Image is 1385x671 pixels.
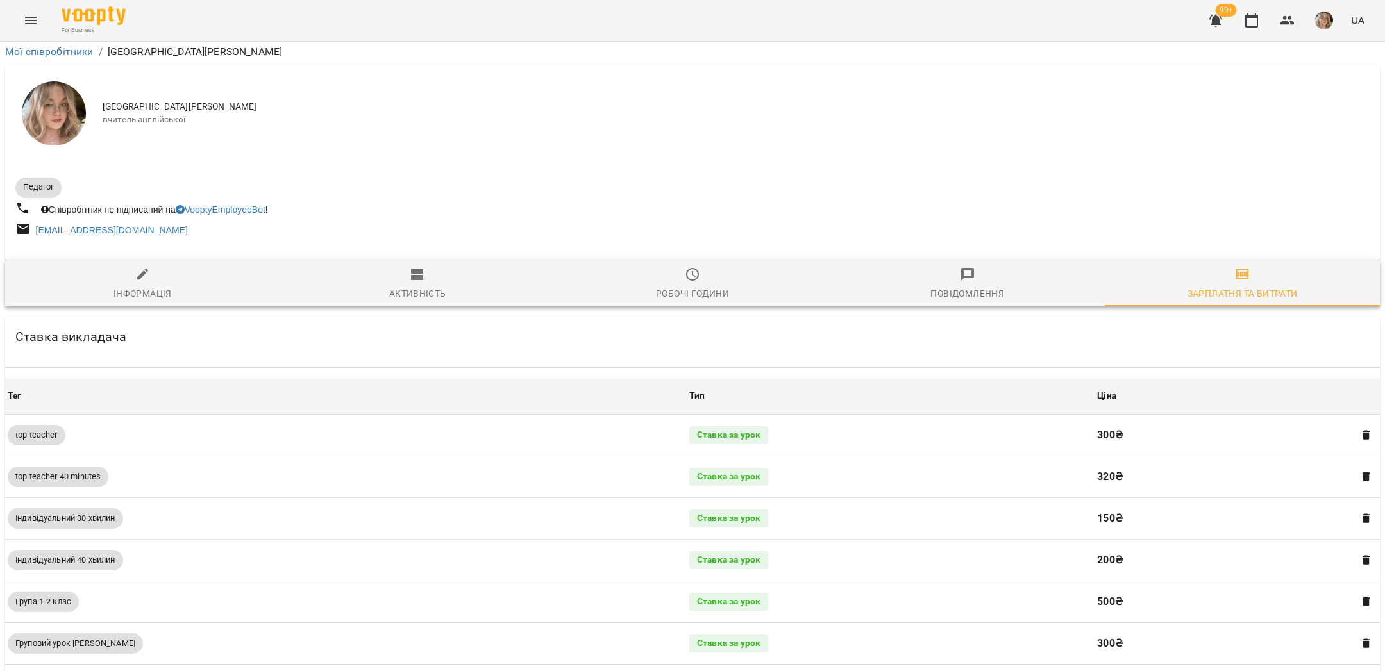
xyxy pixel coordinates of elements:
span: Індивідуальний 30 хвилин [8,513,123,524]
div: Ставка за урок [689,593,768,611]
p: 200 ₴ [1097,552,1349,568]
span: Індивідуальний 40 хвилин [8,554,123,566]
button: Видалити [1358,593,1375,610]
img: Ірина Кінах [22,81,86,145]
nav: breadcrumb [5,44,1380,60]
span: top teacher [8,429,65,441]
p: 500 ₴ [1097,594,1349,609]
div: Ставка за урок [689,426,768,444]
a: VooptyEmployeeBot [176,204,265,215]
span: For Business [62,26,126,35]
span: top teacher 40 minutes [8,471,108,483]
th: Ціна [1095,378,1380,414]
span: UA [1351,13,1364,27]
span: вчитель англійської [103,113,1370,126]
span: Педагог [15,181,62,193]
div: Ставка за урок [689,468,768,486]
a: [EMAIL_ADDRESS][DOMAIN_NAME] [36,225,188,235]
div: Інформація [113,286,172,301]
div: Ставка за урок [689,634,768,652]
button: UA [1346,8,1370,32]
div: Активність [389,286,446,301]
div: Робочі години [656,286,729,301]
a: Мої співробітники [5,46,94,58]
img: 96e0e92443e67f284b11d2ea48a6c5b1.jpg [1315,12,1333,29]
th: Тип [687,378,1095,414]
div: Ставка за урок [689,509,768,527]
p: 150 ₴ [1097,511,1349,526]
button: Видалити [1358,468,1375,485]
span: Груповий урок [PERSON_NAME] [8,638,143,649]
p: 300 ₴ [1097,636,1349,651]
button: Видалити [1358,427,1375,443]
p: 300 ₴ [1097,427,1349,443]
div: Співробітник не підписаний на ! [38,201,271,219]
li: / [99,44,103,60]
h6: Ставка викладача [15,327,126,347]
button: Видалити [1358,635,1375,652]
p: [GEOGRAPHIC_DATA][PERSON_NAME] [108,44,282,60]
img: Voopty Logo [62,6,126,25]
p: 320 ₴ [1097,469,1349,485]
button: Видалити [1358,510,1375,527]
span: 99+ [1216,4,1237,17]
span: Група 1-2 клас [8,596,79,608]
button: Menu [15,5,46,36]
div: Повідомлення [930,286,1004,301]
button: Видалити [1358,552,1375,568]
div: Ставка за урок [689,551,768,569]
span: [GEOGRAPHIC_DATA][PERSON_NAME] [103,101,1370,113]
th: Тег [5,378,687,414]
div: Зарплатня та Витрати [1188,286,1298,301]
